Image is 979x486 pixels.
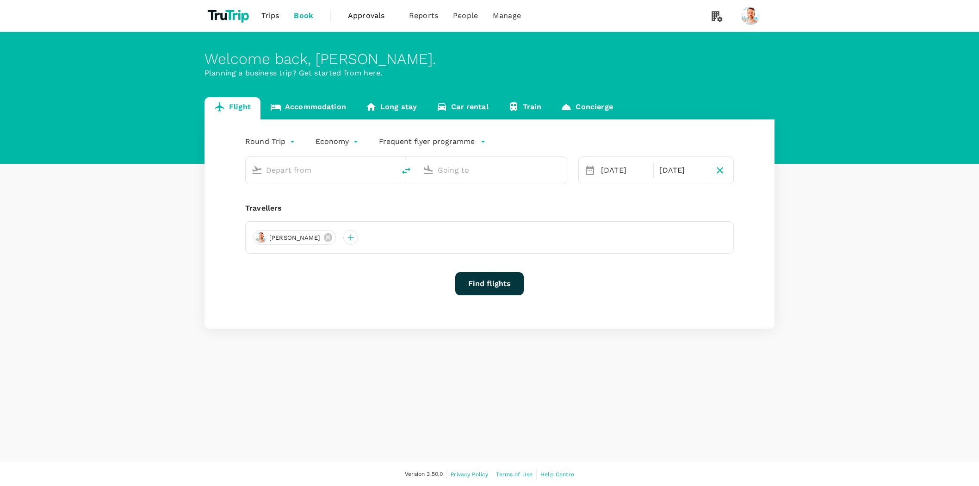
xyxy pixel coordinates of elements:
[204,68,775,79] p: Planning a business trip? Get started from here.
[656,161,710,180] div: [DATE]
[260,97,356,119] a: Accommodation
[551,97,622,119] a: Concierge
[379,136,475,147] p: Frequent flyer programme
[496,469,533,480] a: Terms of Use
[741,6,760,25] img: Hugh Batley
[496,471,533,478] span: Terms of Use
[245,203,734,214] div: Travellers
[451,471,488,478] span: Privacy Policy
[409,10,438,21] span: Reports
[204,97,260,119] a: Flight
[597,161,651,180] div: [DATE]
[438,163,547,177] input: Going to
[261,10,279,21] span: Trips
[266,163,376,177] input: Depart from
[264,233,326,243] span: [PERSON_NAME]
[389,169,390,171] button: Open
[455,272,524,295] button: Find flights
[316,134,360,149] div: Economy
[395,160,417,182] button: delete
[255,232,266,243] img: avatar-678e17833c148.png
[540,471,574,478] span: Help Centre
[498,97,551,119] a: Train
[245,134,297,149] div: Round Trip
[451,469,488,480] a: Privacy Policy
[204,50,775,68] div: Welcome back , [PERSON_NAME] .
[356,97,427,119] a: Long stay
[453,10,478,21] span: People
[560,169,562,171] button: Open
[540,469,574,480] a: Help Centre
[379,136,486,147] button: Frequent flyer programme
[427,97,498,119] a: Car rental
[348,10,394,21] span: Approvals
[493,10,521,21] span: Manage
[294,10,313,21] span: Book
[253,230,336,245] div: [PERSON_NAME]
[405,470,443,479] span: Version 3.50.0
[204,6,254,26] img: TruTrip logo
